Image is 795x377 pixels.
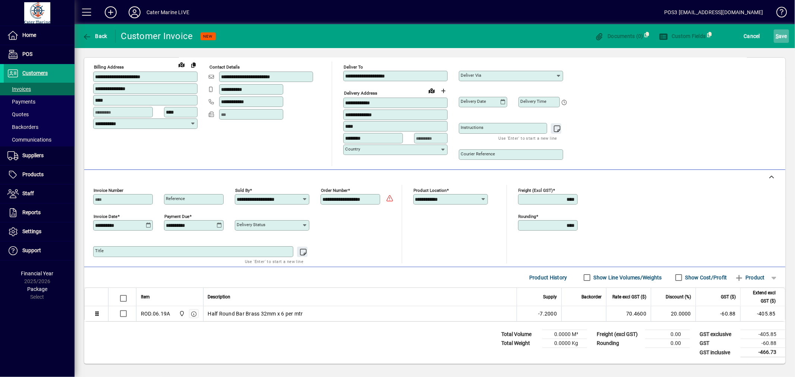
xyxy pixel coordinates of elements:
[22,32,36,38] span: Home
[744,30,760,42] span: Cancel
[7,111,29,117] span: Quotes
[22,190,34,196] span: Staff
[741,348,785,357] td: -466.73
[696,348,741,357] td: GST inclusive
[529,272,567,283] span: Product History
[461,125,483,130] mat-label: Instructions
[22,70,48,76] span: Customers
[595,33,643,39] span: Documents (0)
[461,151,495,156] mat-label: Courier Reference
[176,58,187,70] a: View on map
[7,86,31,92] span: Invoices
[123,6,146,19] button: Profile
[696,339,741,348] td: GST
[774,29,789,43] button: Save
[593,339,645,348] td: Rounding
[776,30,787,42] span: ave
[166,196,185,201] mat-label: Reference
[4,83,75,95] a: Invoices
[7,99,35,105] span: Payments
[245,257,303,266] mat-hint: Use 'Enter' to start a new line
[542,339,587,348] td: 0.0000 Kg
[593,330,645,339] td: Freight (excl GST)
[22,171,44,177] span: Products
[659,33,706,39] span: Custom Fields
[771,1,786,26] a: Knowledge Base
[645,330,690,339] td: 0.00
[22,209,41,215] span: Reports
[22,152,44,158] span: Suppliers
[657,29,708,43] button: Custom Fields
[518,214,536,219] mat-label: Rounding
[82,33,107,39] span: Back
[7,124,38,130] span: Backorders
[498,339,542,348] td: Total Weight
[141,293,150,301] span: Item
[4,108,75,121] a: Quotes
[581,293,602,301] span: Backorder
[345,146,360,152] mat-label: Country
[651,306,695,321] td: 20.0000
[4,133,75,146] a: Communications
[414,188,447,193] mat-label: Product location
[235,188,250,193] mat-label: Sold by
[208,310,303,317] span: Half Round Bar Brass 32mm x 6 per mtr
[526,271,570,284] button: Product History
[740,306,785,321] td: -405.85
[543,293,557,301] span: Supply
[22,228,41,234] span: Settings
[27,286,47,292] span: Package
[612,293,646,301] span: Rate excl GST ($)
[94,214,117,219] mat-label: Invoice date
[4,26,75,45] a: Home
[461,99,486,104] mat-label: Delivery date
[520,99,546,104] mat-label: Delivery time
[426,85,438,96] a: View on map
[593,29,645,43] button: Documents (0)
[538,310,557,317] span: -7.2000
[208,293,231,301] span: Description
[94,188,123,193] mat-label: Invoice number
[4,146,75,165] a: Suppliers
[321,188,348,193] mat-label: Order number
[696,330,741,339] td: GST exclusive
[22,51,32,57] span: POS
[7,137,51,143] span: Communications
[735,272,765,283] span: Product
[542,330,587,339] td: 0.0000 M³
[592,274,662,281] label: Show Line Volumes/Weights
[611,310,646,317] div: 70.4600
[776,33,779,39] span: S
[4,165,75,184] a: Products
[741,330,785,339] td: -405.85
[518,188,553,193] mat-label: Freight (excl GST)
[499,134,557,142] mat-hint: Use 'Enter' to start a new line
[146,6,189,18] div: Cater Marine LIVE
[666,293,691,301] span: Discount (%)
[4,241,75,260] a: Support
[121,30,193,42] div: Customer Invoice
[75,29,116,43] app-page-header-button: Back
[741,339,785,348] td: -60.88
[4,121,75,133] a: Backorders
[695,306,740,321] td: -60.88
[141,310,170,317] div: ROD.06.19A
[721,293,736,301] span: GST ($)
[344,64,363,70] mat-label: Deliver To
[4,95,75,108] a: Payments
[745,289,776,305] span: Extend excl GST ($)
[461,73,481,78] mat-label: Deliver via
[498,330,542,339] td: Total Volume
[4,203,75,222] a: Reports
[21,270,54,276] span: Financial Year
[645,339,690,348] td: 0.00
[95,248,104,253] mat-label: Title
[664,6,763,18] div: POS3 [EMAIL_ADDRESS][DOMAIN_NAME]
[187,59,199,71] button: Copy to Delivery address
[237,222,265,227] mat-label: Delivery status
[204,34,213,39] span: NEW
[164,214,189,219] mat-label: Payment due
[81,29,109,43] button: Back
[4,45,75,64] a: POS
[731,271,769,284] button: Product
